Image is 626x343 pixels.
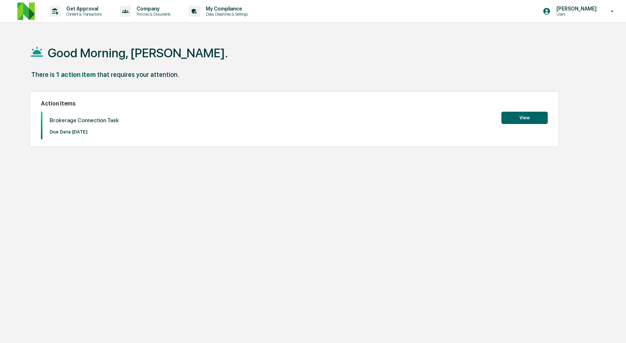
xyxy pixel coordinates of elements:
[200,6,251,12] p: My Compliance
[31,71,55,78] div: There is
[50,129,119,135] p: Due Date: [DATE]
[17,3,35,20] img: logo
[41,100,548,107] h2: Action Items
[50,117,119,124] p: Brokerage Connection Task
[131,12,174,17] p: Policies & Documents
[97,71,179,78] div: that requires your attention.
[200,12,251,17] p: Data, Deadlines & Settings
[501,114,548,121] a: View
[551,12,600,17] p: Users
[131,6,174,12] p: Company
[501,112,548,124] button: View
[551,6,600,12] p: [PERSON_NAME]
[48,46,228,60] h1: Good Morning, [PERSON_NAME].
[56,71,96,78] div: 1 action item
[60,12,105,17] p: Content & Transactions
[60,6,105,12] p: Get Approval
